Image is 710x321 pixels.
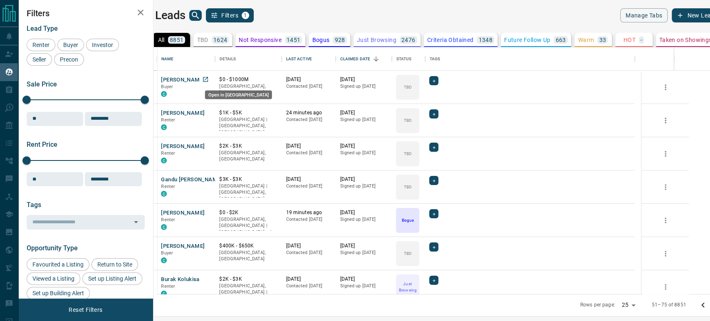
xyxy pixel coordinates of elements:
p: HOT [623,37,636,43]
p: TBD [404,84,412,90]
span: Renter [161,217,175,222]
p: 19 minutes ago [286,209,331,216]
div: + [429,143,438,152]
span: + [432,110,435,118]
p: 33 [599,37,606,43]
div: condos.ca [161,191,167,197]
button: search button [189,10,202,21]
span: Renter [161,284,175,289]
div: 25 [618,299,638,311]
span: Sale Price [27,80,57,88]
span: Renter [30,42,52,48]
div: + [429,242,438,252]
span: Favourited a Listing [30,261,87,268]
div: Favourited a Listing [27,258,89,271]
p: Contacted [DATE] [286,283,331,289]
p: Not Responsive [239,37,282,43]
button: [PERSON_NAME] [161,76,205,84]
span: Set up Listing Alert [85,275,139,282]
p: 663 [555,37,566,43]
span: Lead Type [27,25,58,32]
button: more [659,181,672,193]
p: Contacted [DATE] [286,150,331,156]
p: Contacted [DATE] [286,249,331,256]
div: Status [396,47,411,71]
p: TBD [404,250,412,257]
h1: My Leads [137,9,185,22]
div: condos.ca [161,124,167,130]
span: Buyer [161,250,173,256]
div: + [429,276,438,285]
p: Toronto [219,216,277,236]
span: + [432,276,435,284]
div: Investor [86,39,119,51]
div: Details [215,47,282,71]
a: Open in New Tab [200,74,211,85]
p: TBD [404,117,412,123]
div: + [429,76,438,85]
p: $3K - $3K [219,176,277,183]
button: [PERSON_NAME] [161,242,205,250]
div: Viewed a Listing [27,272,80,285]
div: Last Active [286,47,312,71]
div: Last Active [282,47,336,71]
div: + [429,109,438,119]
p: $400K - $650K [219,242,277,249]
p: 1451 [287,37,301,43]
p: $0 - $2K [219,209,277,216]
span: Opportunity Type [27,244,78,252]
button: Filters1 [206,8,254,22]
p: 1348 [478,37,492,43]
span: Renter [161,184,175,189]
span: Seller [30,56,49,63]
div: condos.ca [161,291,167,296]
p: [GEOGRAPHIC_DATA], [GEOGRAPHIC_DATA] [219,83,277,96]
div: + [429,209,438,218]
span: Buyer [161,84,173,89]
p: Contacted [DATE] [286,116,331,123]
p: [DATE] [340,176,388,183]
p: [DATE] [340,109,388,116]
p: Bogus [312,37,329,43]
button: Reset Filters [63,303,108,317]
span: 1 [242,12,248,18]
span: + [432,77,435,85]
div: Name [161,47,173,71]
p: $0 - $1000M [219,76,277,83]
div: Buyer [57,39,84,51]
p: 24 minutes ago [286,109,331,116]
button: Open [130,216,142,228]
div: condos.ca [161,224,167,230]
p: [DATE] [340,242,388,249]
span: Renter [161,151,175,156]
p: [DATE] [340,76,388,83]
p: [DATE] [340,209,388,216]
div: Details [219,47,236,71]
div: Set up Building Alert [27,287,90,299]
button: [PERSON_NAME] [161,209,205,217]
p: TBD [197,37,208,43]
p: Signed up [DATE] [340,116,388,123]
span: + [432,243,435,251]
p: [DATE] [340,276,388,283]
span: Precon [57,56,81,63]
div: Claimed Date [340,47,370,71]
p: 1624 [213,37,228,43]
p: 8851 [170,37,184,43]
button: Gandu [PERSON_NAME] [161,176,222,184]
div: Claimed Date [336,47,392,71]
div: condos.ca [161,158,167,163]
button: [PERSON_NAME] [161,143,205,151]
p: All [158,37,165,43]
p: 928 [334,37,345,43]
div: Return to Site [92,258,138,271]
span: Investor [89,42,116,48]
div: condos.ca [161,91,167,97]
p: 51–75 of 8851 [652,301,686,309]
p: Contacted [DATE] [286,183,331,190]
div: + [429,176,438,185]
p: Just Browsing [357,37,396,43]
button: more [659,114,672,127]
p: Signed up [DATE] [340,83,388,90]
div: Renter [27,39,55,51]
